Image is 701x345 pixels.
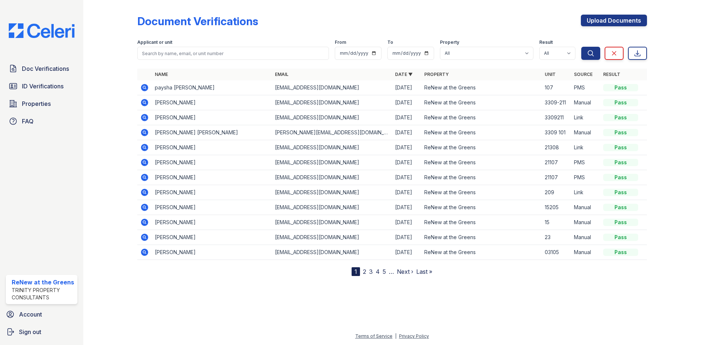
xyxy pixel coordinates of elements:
td: [PERSON_NAME] [152,245,272,260]
td: ReNew at the Greens [421,245,541,260]
a: Source [574,72,593,77]
a: Properties [6,96,77,111]
div: 1 [352,267,360,276]
td: [EMAIL_ADDRESS][DOMAIN_NAME] [272,80,392,95]
td: ReNew at the Greens [421,140,541,155]
td: [EMAIL_ADDRESS][DOMAIN_NAME] [272,140,392,155]
td: [DATE] [392,110,421,125]
a: Last » [416,268,432,275]
td: [DATE] [392,200,421,215]
span: Sign out [19,327,41,336]
input: Search by name, email, or unit number [137,47,329,60]
td: Link [571,110,600,125]
a: 5 [383,268,386,275]
a: Result [603,72,620,77]
div: Pass [603,234,638,241]
span: Account [19,310,42,319]
a: 3 [369,268,373,275]
td: 15 [542,215,571,230]
td: [PERSON_NAME] [152,200,272,215]
td: Manual [571,125,600,140]
td: PMS [571,80,600,95]
a: Date ▼ [395,72,413,77]
td: [EMAIL_ADDRESS][DOMAIN_NAME] [272,185,392,200]
td: [DATE] [392,245,421,260]
div: Pass [603,219,638,226]
td: [PERSON_NAME] [152,170,272,185]
td: ReNew at the Greens [421,125,541,140]
a: Sign out [3,325,80,339]
a: ID Verifications [6,79,77,93]
td: [PERSON_NAME] [152,110,272,125]
td: [PERSON_NAME] [152,215,272,230]
td: 21308 [542,140,571,155]
td: [PERSON_NAME] [152,155,272,170]
td: Manual [571,215,600,230]
div: Pass [603,159,638,166]
td: [EMAIL_ADDRESS][DOMAIN_NAME] [272,245,392,260]
div: Pass [603,84,638,91]
td: 3309211 [542,110,571,125]
label: Result [539,39,553,45]
label: Property [440,39,459,45]
td: [PERSON_NAME] [152,140,272,155]
div: Pass [603,144,638,151]
td: 23 [542,230,571,245]
td: [DATE] [392,215,421,230]
td: ReNew at the Greens [421,185,541,200]
td: ReNew at the Greens [421,95,541,110]
td: [PERSON_NAME] [152,95,272,110]
td: 3309 101 [542,125,571,140]
td: ReNew at the Greens [421,215,541,230]
td: [EMAIL_ADDRESS][DOMAIN_NAME] [272,170,392,185]
a: Name [155,72,168,77]
td: paysha [PERSON_NAME] [152,80,272,95]
td: [PERSON_NAME] [152,230,272,245]
td: [DATE] [392,125,421,140]
td: [DATE] [392,155,421,170]
td: [DATE] [392,140,421,155]
td: ReNew at the Greens [421,80,541,95]
div: Pass [603,114,638,121]
td: 21107 [542,170,571,185]
td: [DATE] [392,95,421,110]
a: Next › [397,268,413,275]
div: Trinity Property Consultants [12,287,74,301]
a: 2 [363,268,366,275]
label: From [335,39,346,45]
td: Link [571,140,600,155]
td: Manual [571,200,600,215]
td: 107 [542,80,571,95]
td: PMS [571,170,600,185]
div: ReNew at the Greens [12,278,74,287]
div: Pass [603,189,638,196]
td: 03105 [542,245,571,260]
td: [EMAIL_ADDRESS][DOMAIN_NAME] [272,200,392,215]
a: FAQ [6,114,77,129]
img: CE_Logo_Blue-a8612792a0a2168367f1c8372b55b34899dd931a85d93a1a3d3e32e68fde9ad4.png [3,23,80,38]
td: ReNew at the Greens [421,155,541,170]
div: | [395,333,397,339]
td: Manual [571,95,600,110]
a: Privacy Policy [399,333,429,339]
td: [EMAIL_ADDRESS][DOMAIN_NAME] [272,95,392,110]
span: … [389,267,394,276]
td: ReNew at the Greens [421,110,541,125]
td: Link [571,185,600,200]
td: [DATE] [392,80,421,95]
a: Doc Verifications [6,61,77,76]
div: Pass [603,174,638,181]
a: Terms of Service [355,333,392,339]
span: Properties [22,99,51,108]
div: Pass [603,99,638,106]
td: [EMAIL_ADDRESS][DOMAIN_NAME] [272,155,392,170]
td: ReNew at the Greens [421,230,541,245]
a: Email [275,72,288,77]
label: Applicant or unit [137,39,172,45]
span: ID Verifications [22,82,64,91]
td: [EMAIL_ADDRESS][DOMAIN_NAME] [272,110,392,125]
td: PMS [571,155,600,170]
label: To [387,39,393,45]
td: [EMAIL_ADDRESS][DOMAIN_NAME] [272,215,392,230]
